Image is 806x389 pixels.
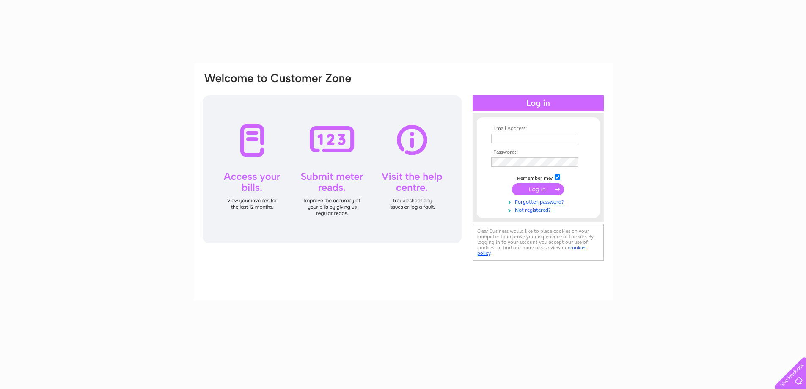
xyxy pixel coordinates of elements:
[489,173,587,182] td: Remember me?
[477,245,586,256] a: cookies policy
[473,224,604,261] div: Clear Business would like to place cookies on your computer to improve your experience of the sit...
[512,183,564,195] input: Submit
[489,126,587,132] th: Email Address:
[489,149,587,155] th: Password:
[491,205,587,213] a: Not registered?
[491,197,587,205] a: Forgotten password?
